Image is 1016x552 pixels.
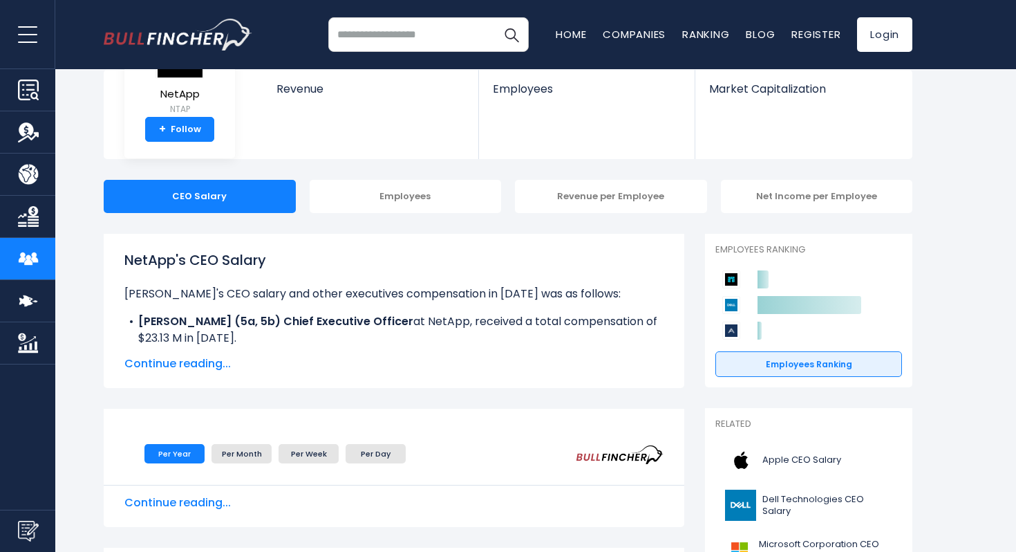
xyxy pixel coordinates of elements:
[104,19,252,50] a: Go to homepage
[279,444,339,463] li: Per Week
[715,486,902,524] a: Dell Technologies CEO Salary
[479,70,694,119] a: Employees
[156,103,204,116] small: NTAP
[556,27,586,42] a: Home
[762,454,841,466] span: Apple CEO Salary
[124,313,664,347] li: at NetApp, received a total compensation of $23.13 M in [DATE].
[124,286,664,302] p: [PERSON_NAME]'s CEO salary and other executives compensation in [DATE] was as follows:
[746,27,775,42] a: Blog
[762,494,894,517] span: Dell Technologies CEO Salary
[124,250,664,270] h1: NetApp's CEO Salary
[124,495,664,511] span: Continue reading...
[715,418,902,430] p: Related
[715,351,902,378] a: Employees Ranking
[104,180,296,213] div: CEO Salary
[138,313,413,329] b: [PERSON_NAME] (5a, 5b) Chief Executive Officer
[724,445,758,476] img: AAPL logo
[515,180,707,213] div: Revenue per Employee
[159,123,166,136] strong: +
[104,19,252,50] img: bullfincher logo
[709,82,897,95] span: Market Capitalization
[156,89,204,100] span: NetApp
[603,27,666,42] a: Companies
[494,17,529,52] button: Search
[493,82,680,95] span: Employees
[263,70,479,119] a: Revenue
[721,180,913,213] div: Net Income per Employee
[791,27,840,42] a: Register
[724,490,758,521] img: DELL logo
[715,441,902,479] a: Apple CEO Salary
[145,117,214,142] a: +Follow
[695,70,911,119] a: Market Capitalization
[155,31,205,118] a: NetApp NTAP
[722,270,740,288] img: NetApp competitors logo
[715,244,902,256] p: Employees Ranking
[722,296,740,314] img: Dell Technologies competitors logo
[144,444,205,463] li: Per Year
[310,180,502,213] div: Employees
[346,444,406,463] li: Per Day
[857,17,912,52] a: Login
[211,444,272,463] li: Per Month
[682,27,729,42] a: Ranking
[276,82,465,95] span: Revenue
[722,322,740,340] img: Arista Networks competitors logo
[124,356,664,372] span: Continue reading...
